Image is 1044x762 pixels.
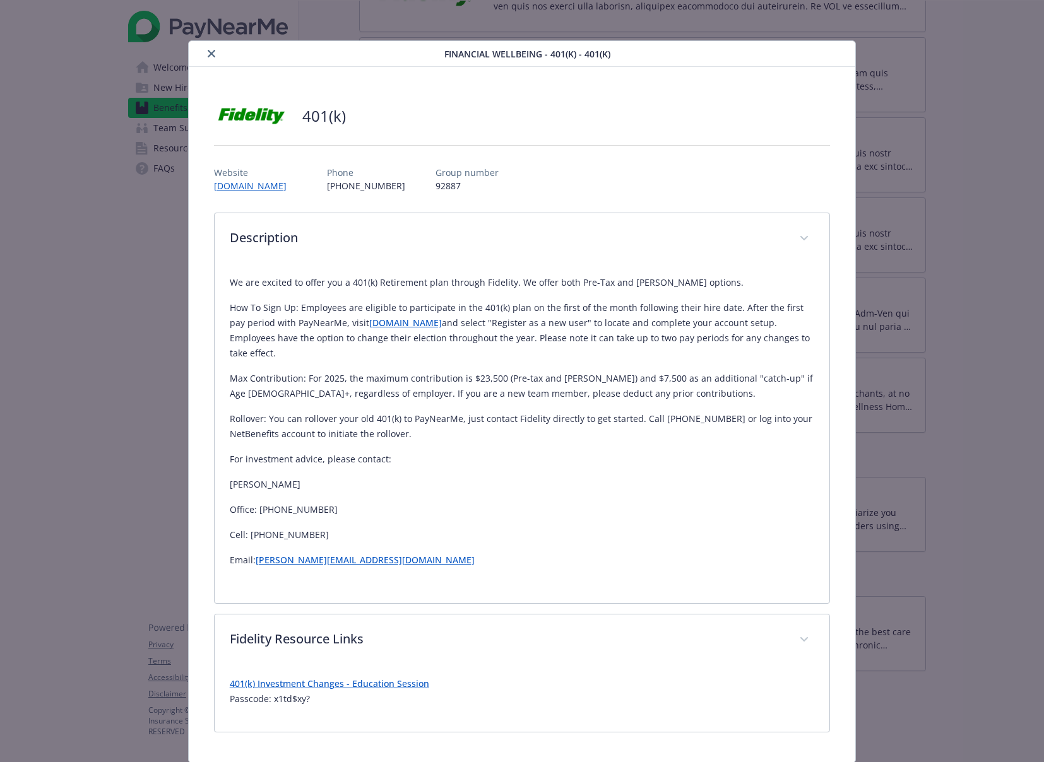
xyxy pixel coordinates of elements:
[230,275,815,290] p: We are excited to offer you a 401(k) Retirement plan through Fidelity. We offer both Pre-Tax and ...
[214,180,297,192] a: [DOMAIN_NAME]
[230,300,815,361] p: How To Sign Up: Employees are eligible to participate in the 401(k) plan on the first of the mont...
[230,477,815,492] p: [PERSON_NAME]
[436,166,499,179] p: Group number
[230,502,815,517] p: Office: [PHONE_NUMBER]
[215,666,830,732] div: Fidelity Resource Links
[214,166,297,179] p: Website
[444,47,610,61] span: Financial Wellbeing - 401(k) - 401(k)
[230,630,785,648] p: Fidelity Resource Links
[230,527,815,542] p: Cell: [PHONE_NUMBER]
[230,677,429,689] a: 401(k) Investment Changes - Education Session
[302,105,346,127] h2: 401(k)
[230,371,815,401] p: Max Contribution: For 2025, the maximum contribution is $23,500 (Pre-tax and [PERSON_NAME]) and $...
[215,213,830,265] div: Description
[327,166,405,179] p: Phone
[230,228,785,247] p: Description
[230,691,815,706] h6: Passcode: x1td$xy?
[436,179,499,192] p: 92887
[215,265,830,603] div: Description
[369,317,442,329] a: [DOMAIN_NAME]
[230,452,815,467] p: For investment advice, please contact:
[327,179,405,192] p: [PHONE_NUMBER]
[214,97,290,135] img: Fidelity Investments
[215,614,830,666] div: Fidelity Resource Links
[230,411,815,442] p: Rollover: You can rollover your old 401(k) to PayNearMe, just contact Fidelity directly to get st...
[204,46,219,61] button: close
[256,554,475,566] a: [PERSON_NAME][EMAIL_ADDRESS][DOMAIN_NAME]
[230,553,815,568] p: Email:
